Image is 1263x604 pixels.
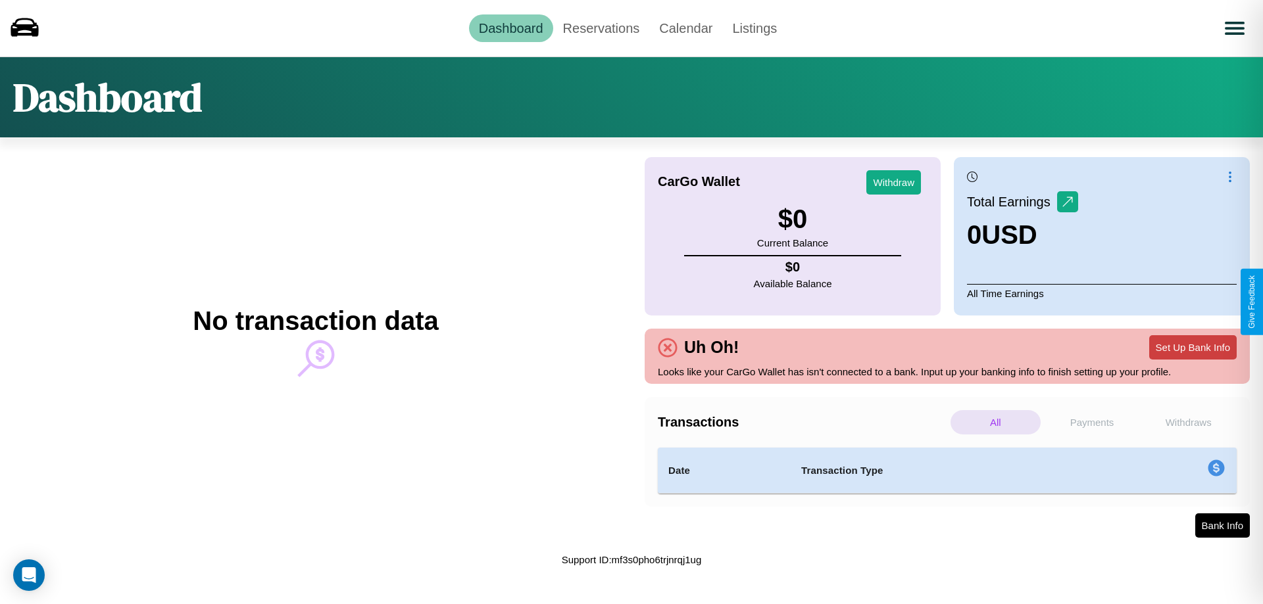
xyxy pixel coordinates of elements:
[658,363,1237,381] p: Looks like your CarGo Wallet has isn't connected to a bank. Input up your banking info to finish ...
[757,204,828,234] h3: $ 0
[1047,410,1137,434] p: Payments
[1195,513,1250,538] button: Bank Info
[13,559,45,591] div: Open Intercom Messenger
[649,14,722,42] a: Calendar
[951,410,1041,434] p: All
[668,463,780,478] h4: Date
[1247,275,1256,329] div: Give Feedback
[754,275,832,292] p: Available Balance
[1149,335,1237,360] button: Set Up Bank Info
[967,220,1078,250] h3: 0 USD
[193,306,438,336] h2: No transaction data
[658,415,947,430] h4: Transactions
[1143,410,1233,434] p: Withdraws
[562,551,702,569] p: Support ID: mf3s0pho6trjnrqj1ug
[13,70,202,124] h1: Dashboard
[754,260,832,275] h4: $ 0
[469,14,553,42] a: Dashboard
[678,338,745,357] h4: Uh Oh!
[866,170,921,195] button: Withdraw
[1216,10,1253,47] button: Open menu
[801,463,1100,478] h4: Transaction Type
[722,14,787,42] a: Listings
[553,14,650,42] a: Reservations
[658,174,740,189] h4: CarGo Wallet
[658,448,1237,494] table: simple table
[967,190,1057,214] p: Total Earnings
[757,234,828,252] p: Current Balance
[967,284,1237,302] p: All Time Earnings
